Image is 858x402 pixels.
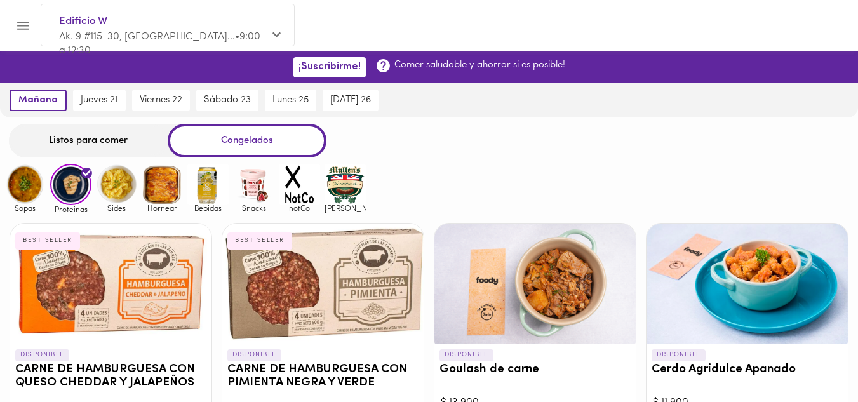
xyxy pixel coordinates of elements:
[227,349,281,361] p: DISPONIBLE
[187,164,229,205] img: Bebidas
[439,363,631,377] h3: Goulash de carne
[96,204,137,212] span: Sides
[18,95,58,106] span: mañana
[96,164,137,205] img: Sides
[222,224,424,344] div: CARNE DE HAMBURGUESA CON PIMIENTA NEGRA Y VERDE
[50,164,91,205] img: Proteinas
[10,90,67,111] button: mañana
[4,164,46,205] img: Sopas
[652,363,843,377] h3: Cerdo Agridulce Apanado
[233,204,274,212] span: Snacks
[9,124,168,157] div: Listos para comer
[394,58,565,72] p: Comer saludable y ahorrar si es posible!
[59,32,260,57] span: Ak. 9 #115-30, [GEOGRAPHIC_DATA]... • 9:00 a 12:30
[279,164,320,205] img: notCo
[168,124,326,157] div: Congelados
[187,204,229,212] span: Bebidas
[8,10,39,41] button: Menu
[227,363,419,390] h3: CARNE DE HAMBURGUESA CON PIMIENTA NEGRA Y VERDE
[50,205,91,213] span: Proteinas
[652,349,706,361] p: DISPONIBLE
[196,90,258,111] button: sábado 23
[204,95,251,106] span: sábado 23
[140,95,182,106] span: viernes 22
[81,95,118,106] span: jueves 21
[784,328,845,389] iframe: Messagebird Livechat Widget
[4,204,46,212] span: Sopas
[272,95,309,106] span: lunes 25
[434,224,636,344] div: Goulash de carne
[439,349,493,361] p: DISPONIBLE
[10,224,211,344] div: CARNE DE HAMBURGUESA CON QUESO CHEDDAR Y JALAPEÑOS
[15,349,69,361] p: DISPONIBLE
[227,232,292,249] div: BEST SELLER
[142,164,183,205] img: Hornear
[647,224,848,344] div: Cerdo Agridulce Apanado
[233,164,274,205] img: Snacks
[15,363,206,390] h3: CARNE DE HAMBURGUESA CON QUESO CHEDDAR Y JALAPEÑOS
[330,95,371,106] span: [DATE] 26
[325,164,366,205] img: mullens
[325,204,366,212] span: [PERSON_NAME]
[293,57,366,77] button: ¡Suscribirme!
[279,204,320,212] span: notCo
[265,90,316,111] button: lunes 25
[59,13,264,30] span: Edificio W
[142,204,183,212] span: Hornear
[73,90,126,111] button: jueves 21
[323,90,379,111] button: [DATE] 26
[132,90,190,111] button: viernes 22
[15,232,80,249] div: BEST SELLER
[298,61,361,73] span: ¡Suscribirme!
